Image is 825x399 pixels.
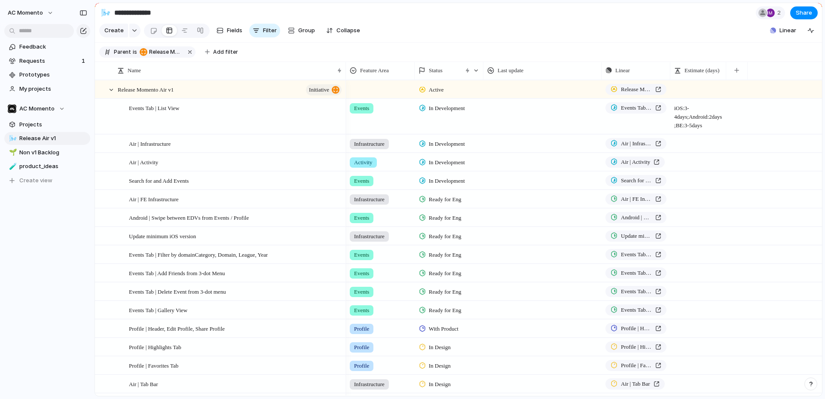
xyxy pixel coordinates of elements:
[767,24,800,37] button: Linear
[129,305,187,315] span: Events Tab | Gallery View
[8,162,16,171] button: 🧪
[129,212,249,222] span: Android | Swipe between EDVs from Events / Profile
[605,286,666,297] a: Events Tab | Delete Event from 3-dot menu
[4,55,90,68] a: Requests1
[4,83,90,95] a: My projects
[684,66,719,75] span: Estimate (days)
[19,57,79,65] span: Requests
[4,6,58,20] button: AC Momento
[4,146,90,159] div: 🌱Non v1 Backlog
[354,362,369,370] span: Profile
[354,380,385,389] span: Infrastructure
[336,26,360,35] span: Collapse
[249,24,280,37] button: Filter
[354,269,369,278] span: Events
[621,343,652,351] span: Profile | Highlights Tab
[605,230,666,242] a: Update minimum iOS version
[621,306,652,314] span: Events Tab | Gallery View
[19,71,87,79] span: Prototypes
[621,213,652,222] span: Android | Swipe between EDVs from Events / Profile
[605,138,666,149] a: Air | Infrastructure
[605,157,665,168] a: Air | Activity
[82,57,87,65] span: 1
[19,162,87,171] span: product_ideas
[354,232,385,241] span: Infrastructure
[429,140,465,148] span: In Development
[354,195,385,204] span: Infrastructure
[133,48,137,56] span: is
[621,361,652,370] span: Profile | Favorites Tab
[429,158,465,167] span: In Development
[309,84,329,96] span: initiative
[4,102,90,115] button: AC Momento
[354,104,369,113] span: Events
[605,175,666,186] a: Search for and Add Events
[129,286,226,296] span: Events Tab | Delete Event from 3-dot menu
[4,160,90,173] div: 🧪product_ideas
[605,212,666,223] a: Android | Swipe between EDVs from Events / Profile
[605,102,666,114] a: Events Tab | List View
[129,103,179,113] span: Events Tab | List View
[605,378,665,390] a: Air | Tab Bar
[605,267,666,279] a: Events Tab | Add Friends from 3-dot Menu
[605,304,666,316] a: Events Tab | Gallery View
[138,47,184,57] button: Release Momento Air v1
[605,193,666,205] a: Air | FE Infrastructure
[129,175,189,185] span: Search for and Add Events
[19,120,87,129] span: Projects
[129,323,225,333] span: Profile | Header, Edit Profile, Share Profile
[429,177,465,185] span: In Development
[4,118,90,131] a: Projects
[128,66,141,75] span: Name
[605,360,666,371] a: Profile | Favorites Tab
[429,86,444,94] span: Active
[360,66,389,75] span: Feature Area
[99,24,128,37] button: Create
[605,341,666,353] a: Profile | Highlights Tab
[263,26,277,35] span: Filter
[354,158,373,167] span: Activity
[621,250,652,259] span: Events Tab | Filter by domainCategory, Domain, League, Year
[19,134,87,143] span: Release Air v1
[498,66,523,75] span: Last update
[621,269,652,277] span: Events Tab | Add Friends from 3-dot Menu
[118,84,174,94] span: Release Momento Air v1
[621,104,652,112] span: Events Tab | List View
[429,66,443,75] span: Status
[354,251,369,259] span: Events
[9,147,15,157] div: 🌱
[605,323,666,334] a: Profile | Header, Edit Profile, Share Profile
[621,139,652,148] span: Air | Infrastructure
[4,68,90,81] a: Prototypes
[429,380,451,389] span: In Design
[621,85,652,94] span: Release Momento Air v1
[99,6,113,20] button: 🌬️
[621,232,652,240] span: Update minimum iOS version
[19,148,87,157] span: Non v1 Backlog
[4,132,90,145] a: 🌬️Release Air v1
[149,48,183,56] span: Release Momento Air v1
[131,47,139,57] button: is
[284,24,319,37] button: Group
[671,99,726,130] span: iOS: 3-4 days; Android: 2 days; BE: 3-5 days
[621,195,652,203] span: Air | FE Infrastructure
[4,40,90,53] a: Feedback
[129,157,158,167] span: Air | Activity
[354,214,369,222] span: Events
[429,325,458,333] span: With Product
[227,26,242,35] span: Fields
[9,162,15,172] div: 🧪
[101,7,110,18] div: 🌬️
[19,176,52,185] span: Create view
[429,232,461,241] span: Ready for Eng
[621,176,652,185] span: Search for and Add Events
[129,360,178,370] span: Profile | Favorites Tab
[429,251,461,259] span: Ready for Eng
[129,379,158,389] span: Air | Tab Bar
[615,66,630,75] span: Linear
[129,342,181,352] span: Profile | Highlights Tab
[429,343,451,352] span: In Design
[114,48,131,56] span: Parent
[129,268,225,278] span: Events Tab | Add Friends from 3-dot Menu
